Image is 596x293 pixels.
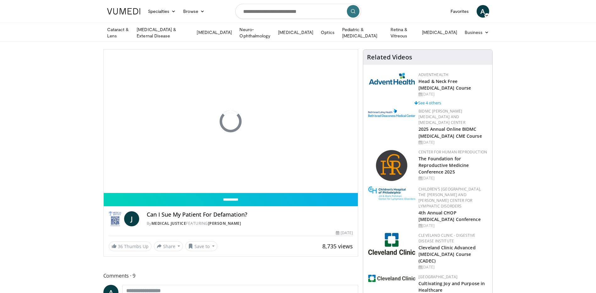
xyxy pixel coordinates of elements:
h4: Can I Sue My Patient For Defamation? [147,211,353,218]
a: [MEDICAL_DATA] & External Disease [133,26,193,39]
img: 1ef99228-8384-4f7a-af87-49a18d542794.png.150x105_q85_autocrop_double_scale_upscale_version-0.2.jpg [368,275,415,282]
a: [GEOGRAPHIC_DATA] [418,274,457,279]
a: Browse [179,5,208,18]
span: 36 [118,243,123,249]
a: Business [461,26,493,39]
img: VuMedi Logo [107,8,140,14]
img: ffa5faa8-5a43-44fb-9bed-3795f4b5ac57.jpg.150x105_q85_autocrop_double_scale_upscale_version-0.2.jpg [368,186,415,200]
a: Cleveland Clinic Advanced [MEDICAL_DATA] Course (CADEC) [418,245,476,264]
a: Medical Justice [151,221,186,226]
a: Cleveland Clinic - Digestive Disease Institute [418,233,475,244]
a: 36 Thumbs Up [109,241,151,251]
a: Head & Neck Free [MEDICAL_DATA] Course [418,78,471,91]
a: 4th Annual CHOP [MEDICAL_DATA] Conference [418,210,481,222]
input: Search topics, interventions [235,4,361,19]
h4: Related Videos [367,53,412,61]
a: BIDMC [PERSON_NAME][MEDICAL_DATA] and [MEDICAL_DATA] Center [418,108,465,125]
a: A [477,5,489,18]
div: [DATE] [418,91,487,97]
a: [MEDICAL_DATA] [193,26,236,39]
img: 26c3db21-1732-4825-9e63-fd6a0021a399.jpg.150x105_q85_autocrop_double_scale_upscale_version-0.2.jpg [368,233,415,255]
a: Optics [317,26,338,39]
a: Cataract & Lens [103,26,133,39]
span: 8,735 views [322,242,353,250]
a: [PERSON_NAME] [208,221,241,226]
a: See 4 others [414,100,441,106]
a: Pediatric & [MEDICAL_DATA] [338,26,387,39]
img: Medical Justice [109,211,122,226]
img: c058e059-5986-4522-8e32-16b7599f4943.png.150x105_q85_autocrop_double_scale_upscale_version-0.2.png [375,149,408,182]
a: [MEDICAL_DATA] [418,26,461,39]
div: [DATE] [418,140,487,145]
a: Cultivating Joy and Purpose in Healthcare [418,280,485,293]
a: Specialties [144,5,180,18]
img: c96b19ec-a48b-46a9-9095-935f19585444.png.150x105_q85_autocrop_double_scale_upscale_version-0.2.png [368,109,415,117]
div: [DATE] [418,175,487,181]
a: Neuro-Ophthalmology [236,26,274,39]
a: J [124,211,139,226]
a: Retina & Vitreous [387,26,418,39]
span: Comments 9 [103,272,358,280]
img: 5c3c682d-da39-4b33-93a5-b3fb6ba9580b.jpg.150x105_q85_autocrop_double_scale_upscale_version-0.2.jpg [368,72,415,85]
a: 2025 Annual Online BIDMC [MEDICAL_DATA] CME Course [418,126,482,139]
a: AdventHealth [418,72,448,77]
video-js: Video Player [104,50,358,193]
button: Share [154,241,183,251]
a: Center for Human Reproduction [418,149,487,155]
div: [DATE] [336,230,353,236]
a: Favorites [447,5,473,18]
button: Save to [185,241,217,251]
a: Children’s [GEOGRAPHIC_DATA], The [PERSON_NAME] and [PERSON_NAME] Center for Lymphatic Disorders [418,186,481,209]
div: [DATE] [418,223,487,229]
a: The Foundation for Reproductive Medicine Conference 2025 [418,156,469,175]
a: [MEDICAL_DATA] [274,26,317,39]
div: [DATE] [418,264,487,270]
div: By FEATURING [147,221,353,226]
